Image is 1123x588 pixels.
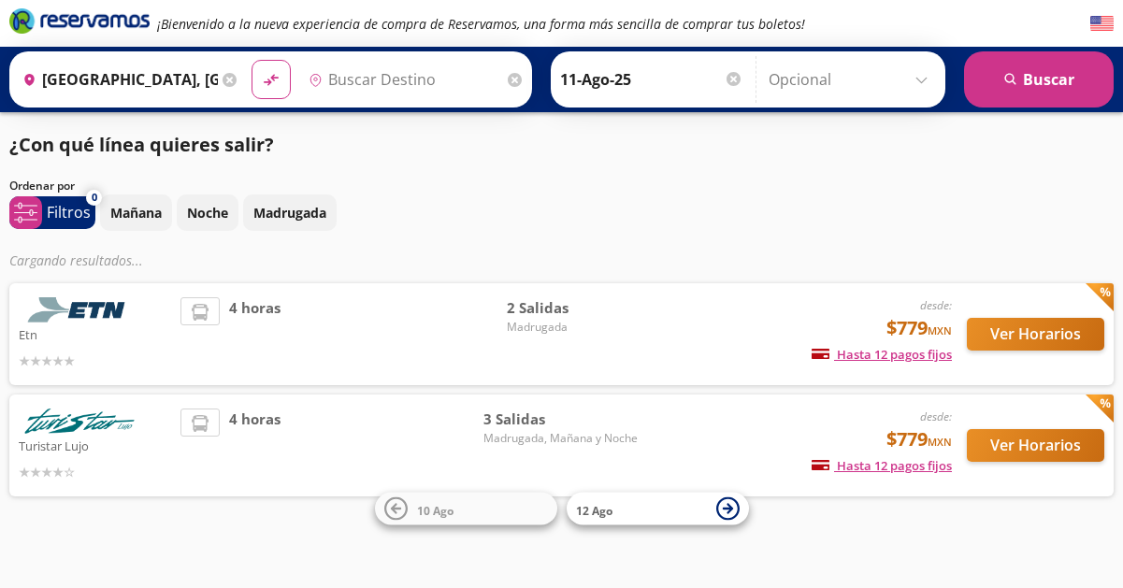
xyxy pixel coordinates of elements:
[886,314,952,342] span: $779
[812,346,952,363] span: Hasta 12 pagos fijos
[301,56,504,103] input: Buscar Destino
[100,194,172,231] button: Mañana
[92,190,97,206] span: 0
[9,7,150,40] a: Brand Logo
[187,203,228,222] p: Noche
[483,430,638,447] span: Madrugada, Mañana y Noche
[177,194,238,231] button: Noche
[417,502,454,518] span: 10 Ago
[19,434,171,456] p: Turistar Lujo
[1090,12,1114,36] button: English
[375,493,557,525] button: 10 Ago
[157,15,805,33] em: ¡Bienvenido a la nueva experiencia de compra de Reservamos, una forma más sencilla de comprar tus...
[9,131,274,159] p: ¿Con qué línea quieres salir?
[928,323,952,337] small: MXN
[567,493,749,525] button: 12 Ago
[920,409,952,424] em: desde:
[19,409,140,434] img: Turistar Lujo
[253,203,326,222] p: Madrugada
[9,7,150,35] i: Brand Logo
[920,297,952,313] em: desde:
[15,56,218,103] input: Buscar Origen
[229,297,281,371] span: 4 horas
[9,251,143,269] em: Cargando resultados ...
[47,201,91,223] p: Filtros
[19,323,171,345] p: Etn
[967,429,1104,462] button: Ver Horarios
[812,457,952,474] span: Hasta 12 pagos fijos
[9,178,75,194] p: Ordenar por
[560,56,743,103] input: Elegir Fecha
[769,56,936,103] input: Opcional
[19,297,140,323] img: Etn
[243,194,337,231] button: Madrugada
[928,435,952,449] small: MXN
[507,319,638,336] span: Madrugada
[483,409,638,430] span: 3 Salidas
[110,203,162,222] p: Mañana
[9,196,95,229] button: 0Filtros
[507,297,638,319] span: 2 Salidas
[886,425,952,453] span: $779
[964,51,1114,108] button: Buscar
[576,502,612,518] span: 12 Ago
[229,409,281,482] span: 4 horas
[967,318,1104,351] button: Ver Horarios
